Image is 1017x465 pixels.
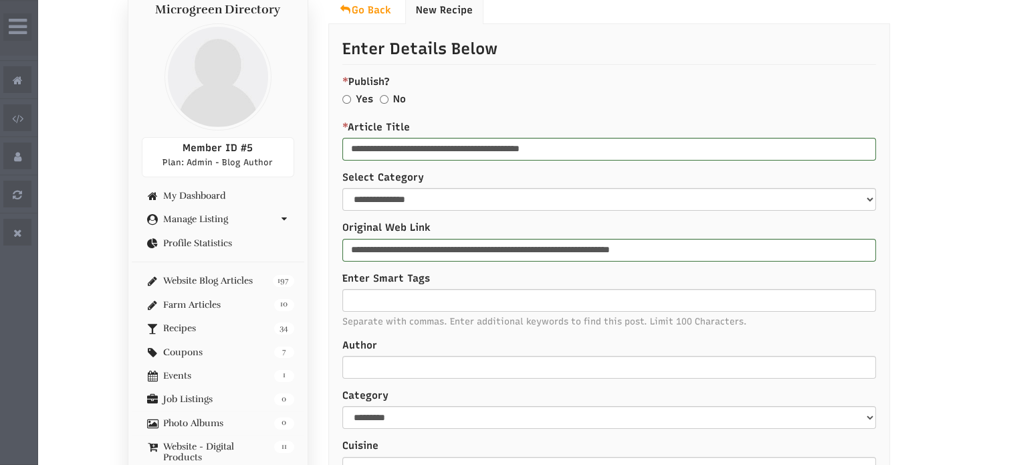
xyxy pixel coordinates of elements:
a: 34 Recipes [142,323,294,333]
span: 1 [274,370,294,382]
span: Separate with commas. Enter additional keywords to find this post. Limit 100 Characters. [342,315,876,328]
span: 10 [274,299,294,311]
span: Plan: Admin - Blog Author [162,157,273,167]
a: 7 Coupons [142,347,294,357]
a: 1 Events [142,371,294,381]
input: No [380,95,388,104]
h4: Microgreen Directory [142,3,294,17]
span: 7 [274,347,294,359]
i: Wide Admin Panel [9,16,27,37]
select: select-1 [342,188,876,211]
a: My Dashboard [142,191,294,201]
label: Category [342,389,876,403]
a: 11 Website - Digital Products [142,442,294,462]
a: 0 Job Listings [142,394,294,404]
label: Original Web Link [342,221,876,235]
span: 11 [274,441,294,453]
p: Enter Details Below [342,37,876,64]
label: No [393,92,406,106]
img: profile profile holder [164,23,271,130]
span: 197 [273,275,294,287]
label: Select Category [342,171,876,185]
label: Yes [356,92,373,106]
a: 197 Website Blog Articles [142,276,294,286]
a: 10 Farm Articles [142,300,294,310]
span: 34 [274,322,294,335]
span: 0 [274,417,294,430]
a: Profile Statistics [142,238,294,248]
label: Publish? [342,75,876,89]
label: Enter Smart Tags [342,272,876,286]
select: Recipe_fields_321-element-14-1 [342,406,876,429]
label: Author [342,339,876,353]
a: 0 Photo Albums [142,418,294,428]
a: Manage Listing [142,214,294,224]
label: Article Title [342,120,876,134]
span: 0 [274,393,294,405]
label: Cuisine [342,439,876,453]
span: Member ID #5 [183,142,253,154]
input: Yes [342,95,351,104]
